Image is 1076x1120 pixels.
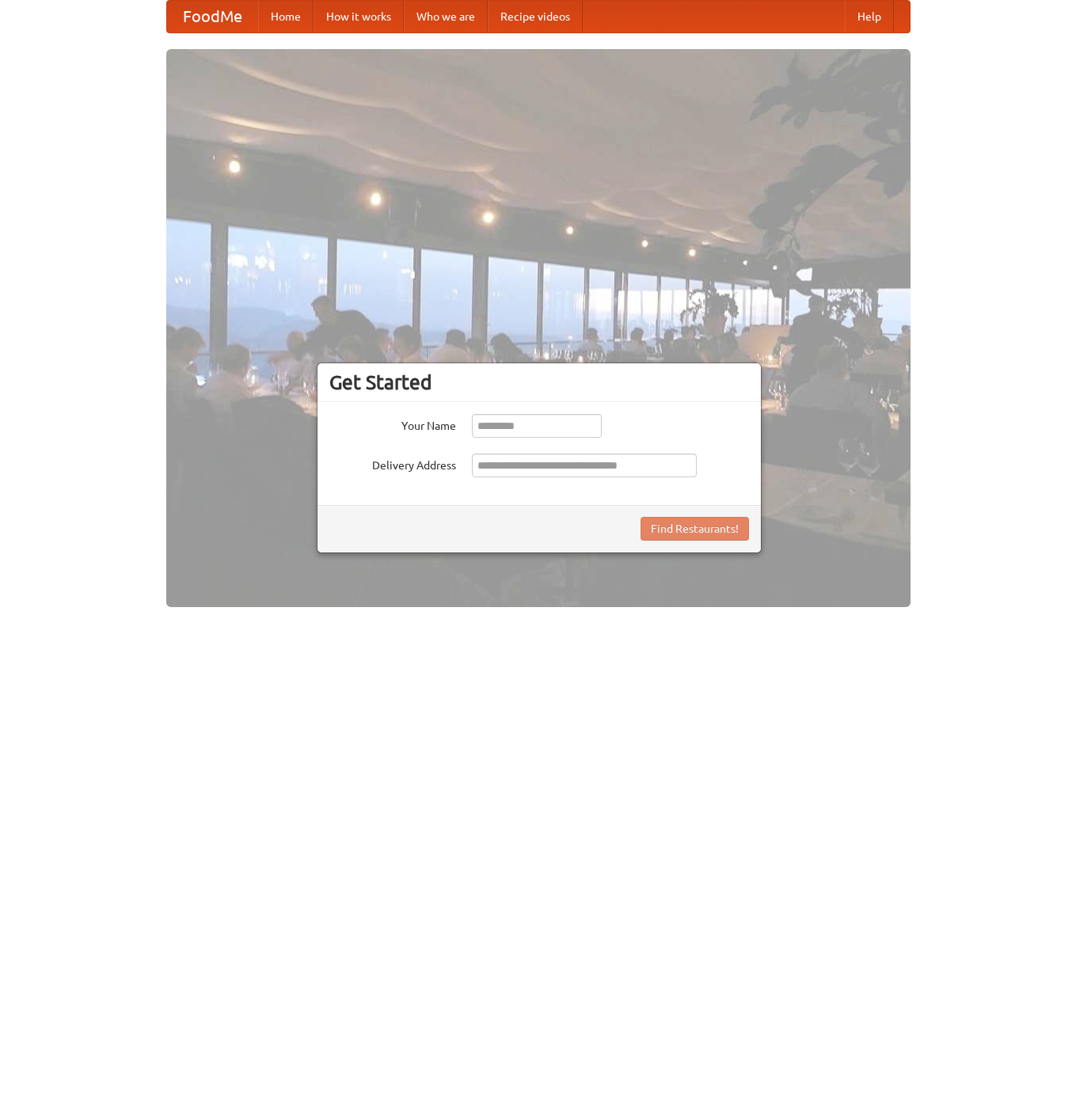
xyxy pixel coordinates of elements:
[167,1,258,32] a: FoodMe
[329,370,749,394] h3: Get Started
[488,1,583,32] a: Recipe videos
[845,1,894,32] a: Help
[329,454,456,473] label: Delivery Address
[258,1,314,32] a: Home
[404,1,488,32] a: Who we are
[641,517,749,541] button: Find Restaurants!
[314,1,404,32] a: How it works
[329,414,456,434] label: Your Name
